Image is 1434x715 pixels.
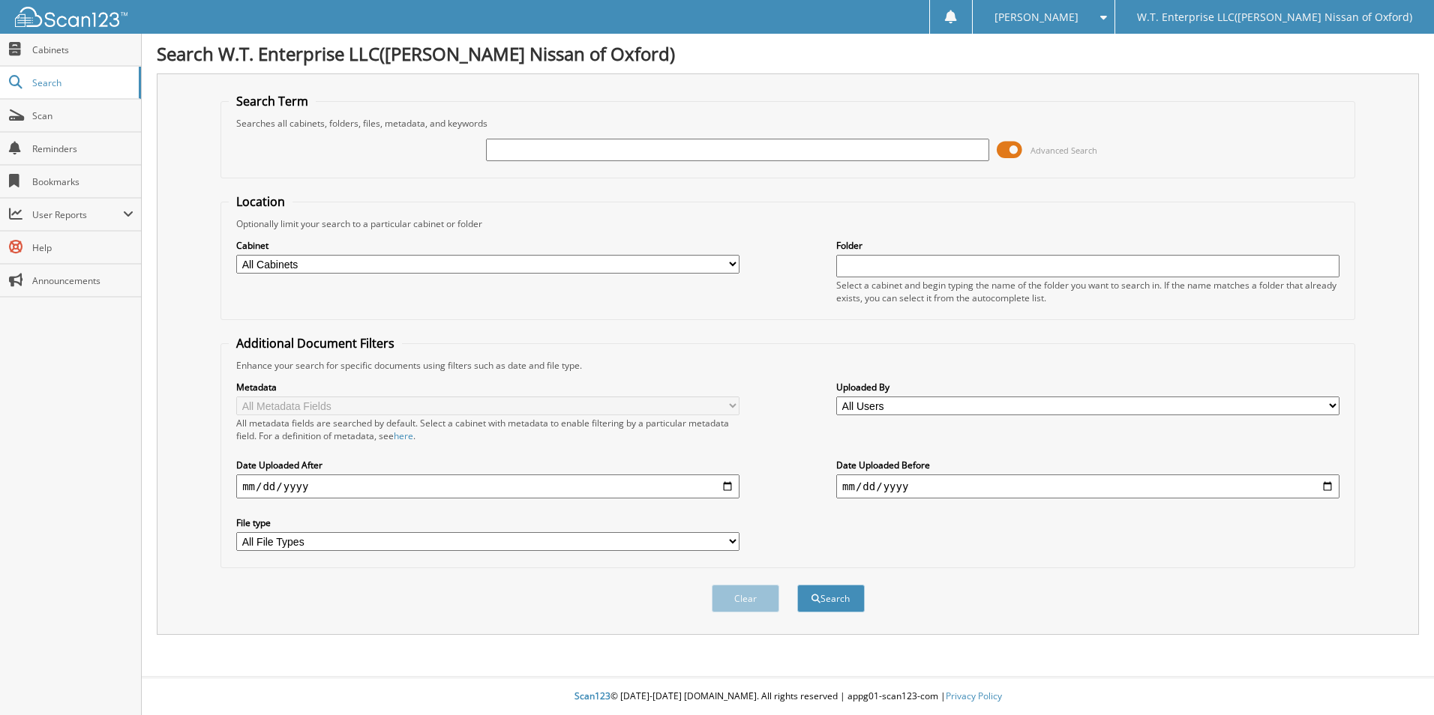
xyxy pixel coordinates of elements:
[32,109,133,122] span: Scan
[1137,13,1412,22] span: W.T. Enterprise LLC([PERSON_NAME] Nissan of Oxford)
[1030,145,1097,156] span: Advanced Search
[229,335,402,352] legend: Additional Document Filters
[946,690,1002,702] a: Privacy Policy
[394,429,413,442] a: here
[229,93,316,109] legend: Search Term
[15,7,127,27] img: scan123-logo-white.svg
[32,76,131,89] span: Search
[142,678,1434,715] div: © [DATE]-[DATE] [DOMAIN_NAME]. All rights reserved | appg01-scan123-com |
[236,239,739,252] label: Cabinet
[229,193,292,210] legend: Location
[229,359,1347,372] div: Enhance your search for specific documents using filters such as date and file type.
[1359,643,1434,715] iframe: Chat Widget
[236,381,739,393] label: Metadata
[32,208,123,221] span: User Reports
[797,585,865,612] button: Search
[836,279,1339,304] div: Select a cabinet and begin typing the name of the folder you want to search in. If the name match...
[994,13,1078,22] span: [PERSON_NAME]
[32,274,133,287] span: Announcements
[836,239,1339,252] label: Folder
[836,474,1339,498] input: end
[836,381,1339,393] label: Uploaded By
[157,41,1419,66] h1: Search W.T. Enterprise LLC([PERSON_NAME] Nissan of Oxford)
[32,142,133,155] span: Reminders
[32,43,133,56] span: Cabinets
[236,417,739,442] div: All metadata fields are searched by default. Select a cabinet with metadata to enable filtering b...
[229,117,1347,130] div: Searches all cabinets, folders, files, metadata, and keywords
[236,459,739,471] label: Date Uploaded After
[836,459,1339,471] label: Date Uploaded Before
[229,217,1347,230] div: Optionally limit your search to a particular cabinet or folder
[712,585,779,612] button: Clear
[236,474,739,498] input: start
[236,516,739,529] label: File type
[574,690,610,702] span: Scan123
[32,175,133,188] span: Bookmarks
[32,241,133,254] span: Help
